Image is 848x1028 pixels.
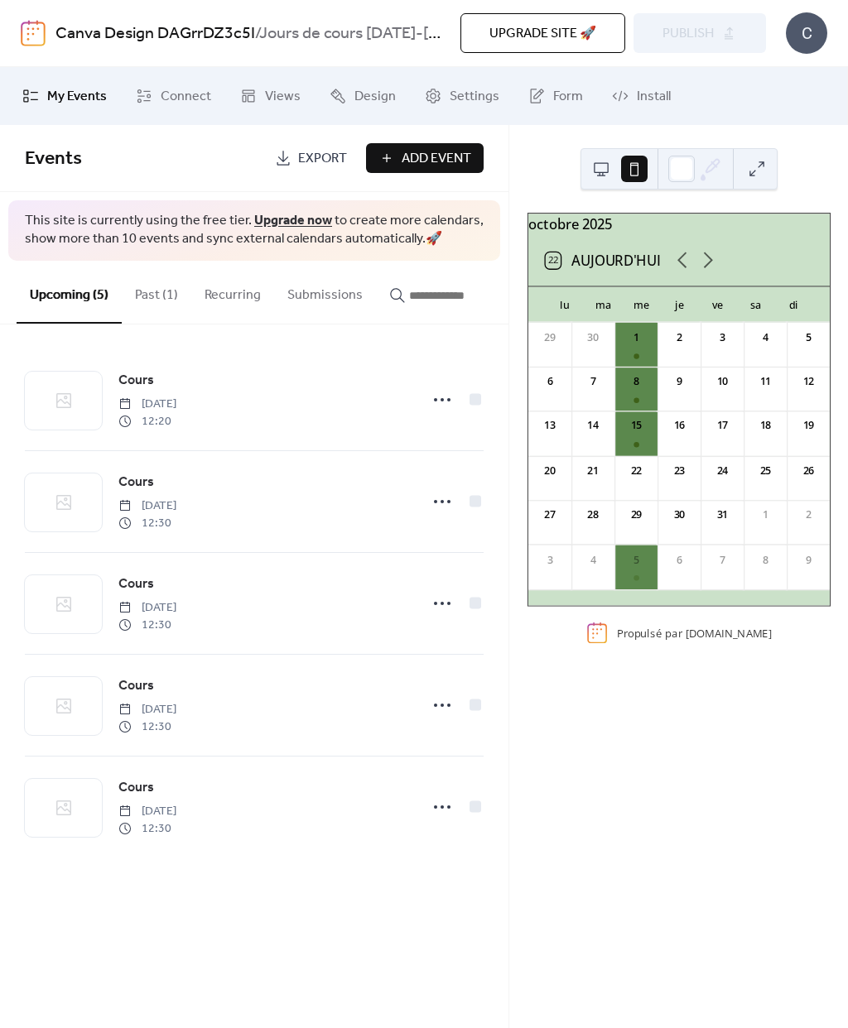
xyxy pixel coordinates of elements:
[450,87,499,107] span: Settings
[516,74,595,118] a: Form
[118,676,154,696] span: Cours
[774,287,812,322] div: di
[55,18,255,50] a: Canva Design DAGrrDZ3c5I
[537,247,668,274] button: 22Aujourd'hui
[10,74,119,118] a: My Events
[118,370,154,392] a: Cours
[585,329,600,345] div: 30
[118,574,154,595] a: Cours
[757,419,773,435] div: 18
[757,329,773,345] div: 4
[542,419,557,435] div: 13
[25,141,82,177] span: Events
[317,74,408,118] a: Design
[298,149,347,169] span: Export
[714,419,730,435] div: 17
[542,329,557,345] div: 29
[265,87,301,107] span: Views
[685,625,771,640] a: [DOMAIN_NAME]
[542,507,557,523] div: 27
[800,507,816,523] div: 2
[757,464,773,479] div: 25
[698,287,736,322] div: ve
[628,374,643,390] div: 8
[118,701,176,718] span: [DATE]
[757,374,773,390] div: 11
[542,552,557,568] div: 3
[47,87,107,107] span: My Events
[714,552,730,568] div: 7
[585,374,600,390] div: 7
[671,507,687,523] div: 30
[118,574,154,594] span: Cours
[786,12,827,54] div: C
[118,473,154,492] span: Cours
[660,287,698,322] div: je
[118,617,176,634] span: 12:30
[161,87,211,107] span: Connect
[616,625,771,640] div: Propulsé par
[460,13,625,53] button: Upgrade site 🚀
[628,329,643,345] div: 1
[274,261,376,322] button: Submissions
[228,74,313,118] a: Views
[118,777,154,799] a: Cours
[254,208,332,233] a: Upgrade now
[118,599,176,617] span: [DATE]
[671,374,687,390] div: 9
[757,507,773,523] div: 1
[21,20,46,46] img: logo
[118,778,154,798] span: Cours
[585,507,600,523] div: 28
[191,261,274,322] button: Recurring
[122,261,191,322] button: Past (1)
[628,507,643,523] div: 29
[600,74,683,118] a: Install
[263,143,359,173] a: Export
[585,419,600,435] div: 14
[628,464,643,479] div: 22
[585,464,600,479] div: 21
[255,18,259,50] b: /
[553,87,583,107] span: Form
[259,18,473,50] b: Jours de cours [DATE]-[DATE]
[118,515,176,532] span: 12:30
[671,419,687,435] div: 16
[714,464,730,479] div: 24
[622,287,660,322] div: me
[118,497,176,515] span: [DATE]
[402,149,471,169] span: Add Event
[118,820,176,838] span: 12:30
[118,803,176,820] span: [DATE]
[528,214,830,234] div: octobre 2025
[800,552,816,568] div: 9
[17,261,122,324] button: Upcoming (5)
[412,74,512,118] a: Settings
[671,552,687,568] div: 6
[118,472,154,493] a: Cours
[714,374,730,390] div: 10
[118,396,176,413] span: [DATE]
[118,413,176,430] span: 12:20
[583,287,621,322] div: ma
[637,87,671,107] span: Install
[366,143,484,173] button: Add Event
[118,371,154,391] span: Cours
[736,287,774,322] div: sa
[585,552,600,568] div: 4
[800,374,816,390] div: 12
[25,212,484,249] span: This site is currently using the free tier. to create more calendars, show more than 10 events an...
[757,552,773,568] div: 8
[542,464,557,479] div: 20
[118,675,154,697] a: Cours
[545,287,583,322] div: lu
[714,329,730,345] div: 3
[800,464,816,479] div: 26
[354,87,396,107] span: Design
[628,419,643,435] div: 15
[800,329,816,345] div: 5
[671,329,687,345] div: 2
[118,718,176,736] span: 12:30
[542,374,557,390] div: 6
